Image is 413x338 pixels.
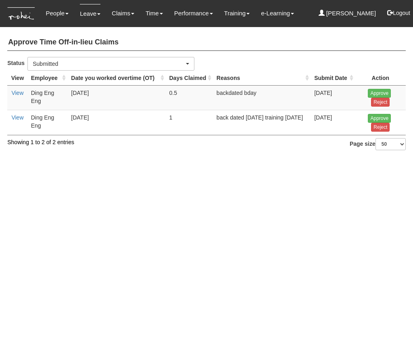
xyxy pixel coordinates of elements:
[11,90,23,96] a: View
[166,71,213,86] th: Days Claimed : activate to sort column ascending
[7,34,406,51] h4: Approve Time Off-in-lieu Claims
[311,110,355,135] td: [DATE]
[166,110,213,135] td: 1
[112,4,134,23] a: Claims
[371,123,390,132] input: Reject
[319,4,376,23] a: [PERSON_NAME]
[28,85,68,110] td: Ding Eng Eng
[68,110,166,135] td: [DATE]
[311,71,355,86] th: Submit Date : activate to sort column ascending
[224,4,250,23] a: Training
[68,85,166,110] td: [DATE]
[27,57,194,71] button: Submitted
[213,71,311,86] th: Reasons : activate to sort column ascending
[375,138,406,150] select: Page size
[146,4,163,23] a: Time
[7,71,27,86] th: View
[368,89,391,98] input: Approve
[311,85,355,110] td: [DATE]
[28,71,68,86] th: Employee : activate to sort column ascending
[371,98,390,107] input: Reject
[213,85,311,110] td: backdated bday
[261,4,294,23] a: e-Learning
[11,114,23,121] a: View
[68,71,166,86] th: Date you worked overtime (OT) : activate to sort column ascending
[355,71,406,86] th: Action
[7,57,27,69] label: Status
[28,110,68,135] td: Ding Eng Eng
[80,4,100,23] a: Leave
[350,138,406,150] label: Page size
[368,114,391,123] input: Approve
[46,4,69,23] a: People
[174,4,213,23] a: Performance
[213,110,311,135] td: back dated [DATE] training [DATE]
[166,85,213,110] td: 0.5
[33,60,184,68] div: Submitted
